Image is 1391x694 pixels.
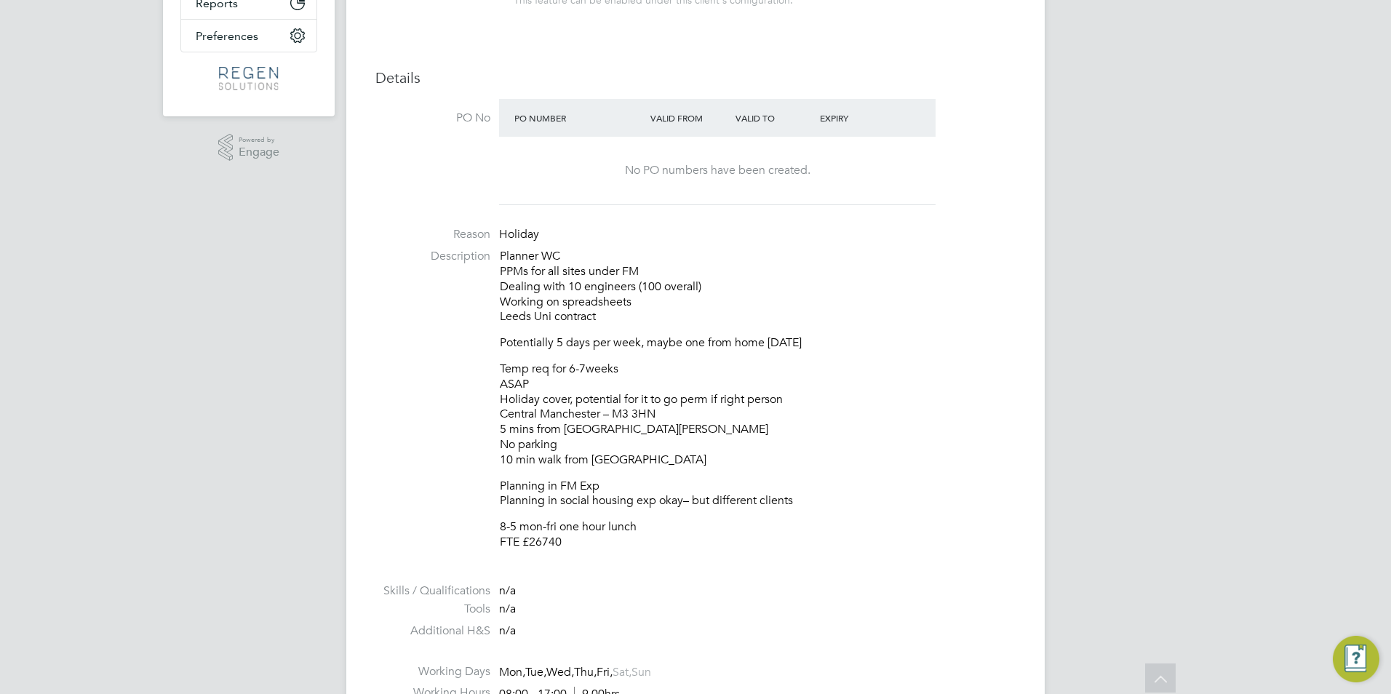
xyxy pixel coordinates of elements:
span: Engage [239,146,279,159]
span: Preferences [196,29,258,43]
span: n/a [499,623,516,638]
div: No PO numbers have been created. [514,163,921,178]
div: Valid From [647,105,732,131]
div: Expiry [816,105,901,131]
p: Potentially 5 days per week, maybe one from home [DATE] [500,335,1016,351]
span: Sat, [613,665,631,679]
img: regensolutions-logo-retina.png [219,67,278,90]
label: Skills / Qualifications [375,583,490,599]
span: Wed, [546,665,574,679]
span: Fri, [597,665,613,679]
span: Mon, [499,665,525,679]
p: Temp req for 6-7weeks ASAP Holiday cover, potential for it to go perm if right person Central Man... [500,362,1016,468]
span: Thu, [574,665,597,679]
div: Valid To [732,105,817,131]
button: Engage Resource Center [1333,636,1379,682]
label: Description [375,249,490,264]
p: 8-5 mon-fri one hour lunch FTE £26740 [500,519,1016,550]
div: PO Number [511,105,647,131]
h3: Details [375,68,1016,87]
span: Sun [631,665,651,679]
label: Reason [375,227,490,242]
label: Additional H&S [375,623,490,639]
a: Powered byEngage [218,134,280,161]
span: Powered by [239,134,279,146]
span: Tue, [525,665,546,679]
button: Preferences [181,20,316,52]
p: Planning in FM Exp Planning in social housing exp okay– but different clients [500,479,1016,509]
span: n/a [499,583,516,598]
p: Planner WC PPMs for all sites under FM Dealing with 10 engineers (100 overall) Working on spreads... [500,249,1016,324]
label: PO No [375,111,490,126]
span: n/a [499,602,516,616]
label: Working Days [375,664,490,679]
span: Holiday [499,227,539,242]
label: Tools [375,602,490,617]
a: Go to home page [180,67,317,90]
